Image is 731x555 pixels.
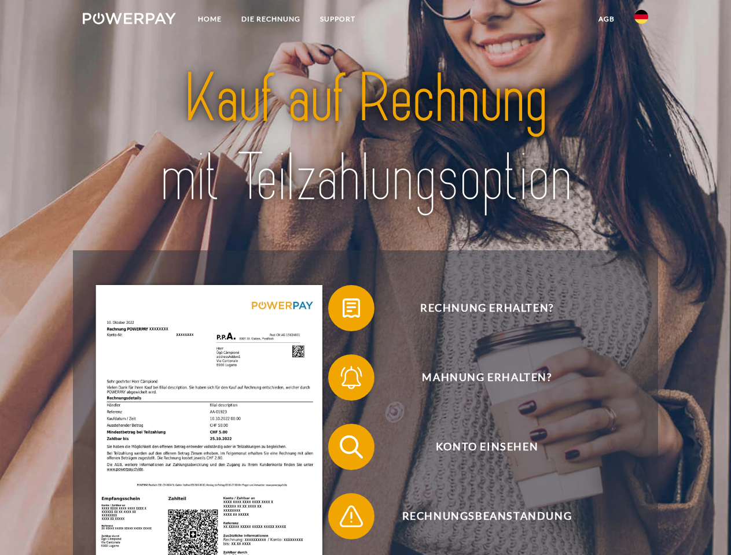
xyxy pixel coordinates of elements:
span: Konto einsehen [345,424,629,470]
img: qb_bell.svg [337,363,366,392]
a: DIE RECHNUNG [232,9,310,29]
img: logo-powerpay-white.svg [83,13,176,24]
button: Konto einsehen [328,424,629,470]
a: agb [589,9,625,29]
button: Rechnungsbeanstandung [328,493,629,539]
img: title-powerpay_de.svg [111,55,620,221]
span: Mahnung erhalten? [345,354,629,401]
img: qb_bill.svg [337,294,366,323]
button: Mahnung erhalten? [328,354,629,401]
img: qb_search.svg [337,432,366,461]
button: Rechnung erhalten? [328,285,629,331]
span: Rechnung erhalten? [345,285,629,331]
img: qb_warning.svg [337,502,366,531]
a: Home [188,9,232,29]
span: Rechnungsbeanstandung [345,493,629,539]
img: de [634,10,648,24]
a: SUPPORT [310,9,365,29]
